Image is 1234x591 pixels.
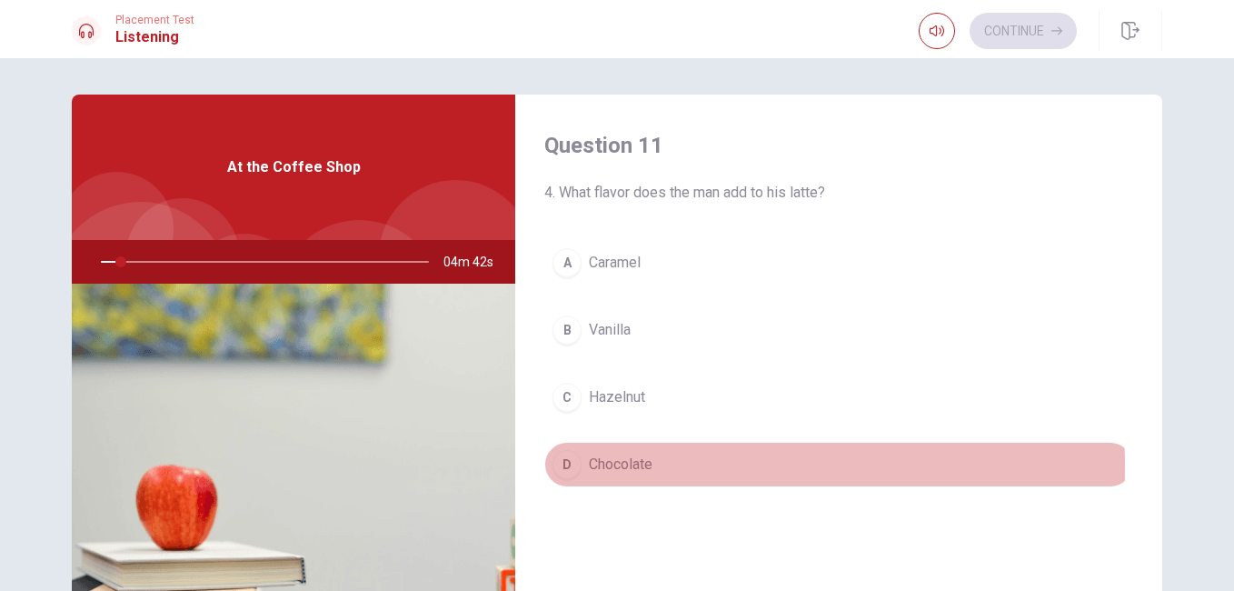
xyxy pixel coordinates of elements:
div: D [552,450,582,479]
span: 04m 42s [443,240,508,284]
span: At the Coffee Shop [227,156,361,178]
button: BVanilla [544,307,1133,353]
h4: Question 11 [544,131,1133,160]
span: Chocolate [589,454,652,476]
div: A [552,248,582,277]
span: 4. What flavor does the man add to his latte? [544,182,1133,204]
button: ACaramel [544,240,1133,285]
span: Vanilla [589,319,631,341]
span: Caramel [589,252,641,274]
button: DChocolate [544,442,1133,487]
h1: Listening [115,26,194,48]
button: CHazelnut [544,375,1133,420]
div: C [552,383,582,412]
div: B [552,316,582,345]
span: Placement Test [115,14,194,26]
span: Hazelnut [589,386,645,408]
